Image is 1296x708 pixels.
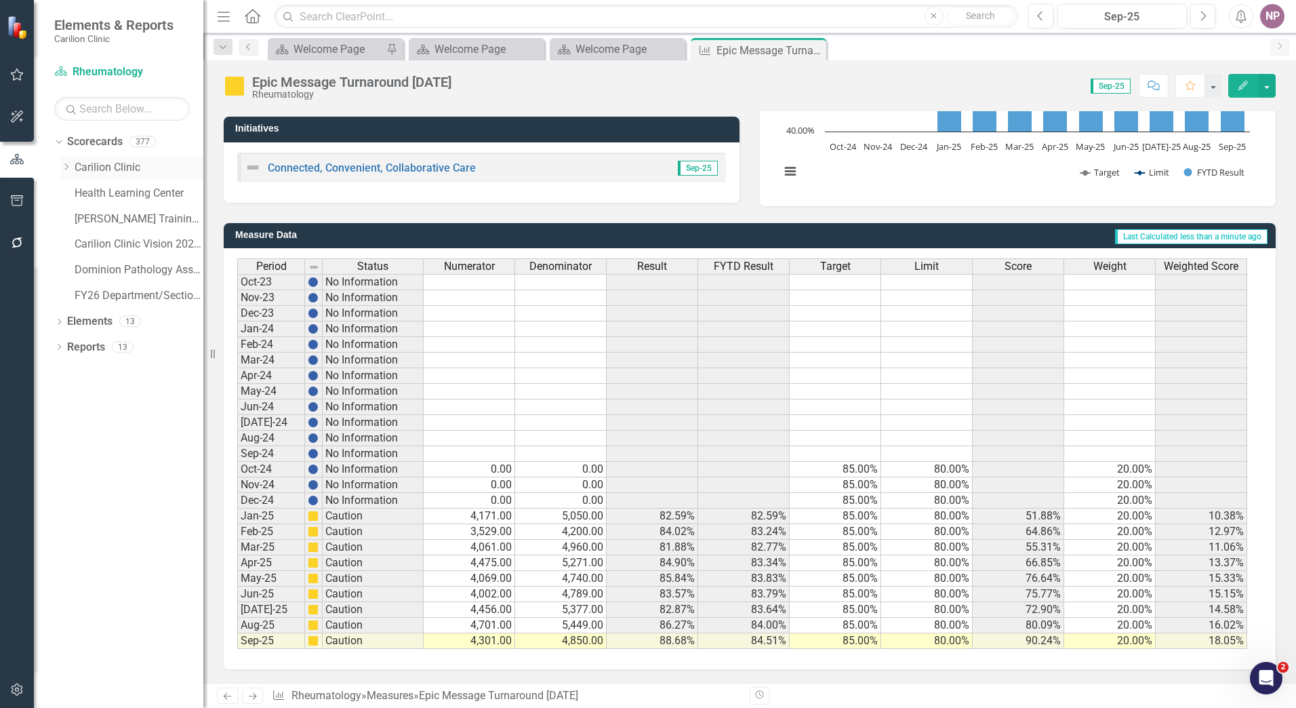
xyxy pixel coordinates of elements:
[323,477,424,493] td: No Information
[607,618,698,633] td: 86.27%
[678,161,718,176] span: Sep-25
[54,97,190,121] input: Search Below...
[75,288,203,304] a: FY26 Department/Section Example Scorecard
[529,260,592,273] span: Denominator
[323,524,424,540] td: Caution
[323,274,424,290] td: No Information
[790,555,881,571] td: 85.00%
[256,260,287,273] span: Period
[424,524,515,540] td: 3,529.00
[515,509,607,524] td: 5,050.00
[973,602,1064,618] td: 72.90%
[323,493,424,509] td: No Information
[1260,4,1284,28] button: NP
[323,446,424,462] td: No Information
[424,509,515,524] td: 4,171.00
[881,540,973,555] td: 80.00%
[308,323,319,334] img: BgCOk07PiH71IgAAAABJRU5ErkJggg==
[271,41,383,58] a: Welcome Page
[308,277,319,288] img: BgCOk07PiH71IgAAAABJRU5ErkJggg==
[1135,166,1169,178] button: Show Limit
[252,90,451,100] div: Rheumatology
[1156,618,1247,633] td: 16.02%
[424,618,515,633] td: 4,701.00
[268,161,476,174] a: Connected, Convenient, Collaborative Care
[67,314,113,330] a: Elements
[308,620,319,631] img: cBAA0RP0Y6D5n+AAAAAElFTkSuQmCC
[790,633,881,649] td: 85.00%
[637,260,667,273] span: Result
[1184,166,1245,178] button: Show FYTD Result
[1156,524,1247,540] td: 12.97%
[881,602,973,618] td: 80.00%
[607,509,698,524] td: 82.59%
[75,212,203,227] a: [PERSON_NAME] Training Scorecard 8/23
[1064,493,1156,509] td: 20.00%
[973,524,1064,540] td: 64.86%
[1064,571,1156,587] td: 20.00%
[1093,260,1127,273] span: Weight
[790,618,881,633] td: 85.00%
[1156,633,1247,649] td: 18.05%
[1183,140,1211,153] text: Aug-25
[607,633,698,649] td: 88.68%
[323,618,424,633] td: Caution
[323,415,424,431] td: No Information
[323,509,424,524] td: Caution
[237,306,305,321] td: Dec-23
[1064,477,1156,493] td: 20.00%
[881,462,973,477] td: 80.00%
[237,399,305,415] td: Jun-24
[881,477,973,493] td: 80.00%
[1064,602,1156,618] td: 20.00%
[237,540,305,555] td: Mar-25
[224,75,245,97] img: Caution
[323,337,424,353] td: No Information
[1250,662,1282,694] iframe: Intercom live chat
[308,589,319,599] img: cBAA0RP0Y6D5n+AAAAAElFTkSuQmCC
[1156,587,1247,602] td: 15.15%
[323,431,424,446] td: No Information
[323,368,424,384] td: No Information
[1064,618,1156,633] td: 20.00%
[424,571,515,587] td: 4,069.00
[914,260,939,273] span: Limit
[129,136,156,148] div: 377
[698,633,790,649] td: 84.51%
[424,587,515,602] td: 4,002.00
[308,448,319,459] img: BgCOk07PiH71IgAAAABJRU5ErkJggg==
[1142,140,1181,153] text: [DATE]-25
[1115,229,1268,244] span: Last Calculated less than a minute ago
[237,618,305,633] td: Aug-25
[308,464,319,475] img: BgCOk07PiH71IgAAAABJRU5ErkJggg==
[308,355,319,366] img: BgCOk07PiH71IgAAAABJRU5ErkJggg==
[790,493,881,509] td: 85.00%
[434,41,541,58] div: Welcome Page
[881,509,973,524] td: 80.00%
[323,587,424,602] td: Caution
[308,511,319,522] img: cBAA0RP0Y6D5n+AAAAAElFTkSuQmCC
[966,10,995,21] span: Search
[237,555,305,571] td: Apr-25
[67,134,123,150] a: Scorecards
[781,162,800,181] button: View chart menu, Chart
[1164,260,1238,273] span: Weighted Score
[235,123,733,134] h3: Initiatives
[54,33,174,44] small: Carilion Clinic
[308,573,319,584] img: cBAA0RP0Y6D5n+AAAAAElFTkSuQmCC
[1005,260,1032,273] span: Score
[881,633,973,649] td: 80.00%
[973,540,1064,555] td: 55.31%
[790,509,881,524] td: 85.00%
[1156,509,1247,524] td: 10.38%
[830,140,857,153] text: Oct-24
[1064,633,1156,649] td: 20.00%
[323,555,424,571] td: Caution
[323,462,424,477] td: No Information
[323,571,424,587] td: Caution
[515,462,607,477] td: 0.00
[308,604,319,615] img: cBAA0RP0Y6D5n+AAAAAElFTkSuQmCC
[698,587,790,602] td: 83.79%
[323,353,424,368] td: No Information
